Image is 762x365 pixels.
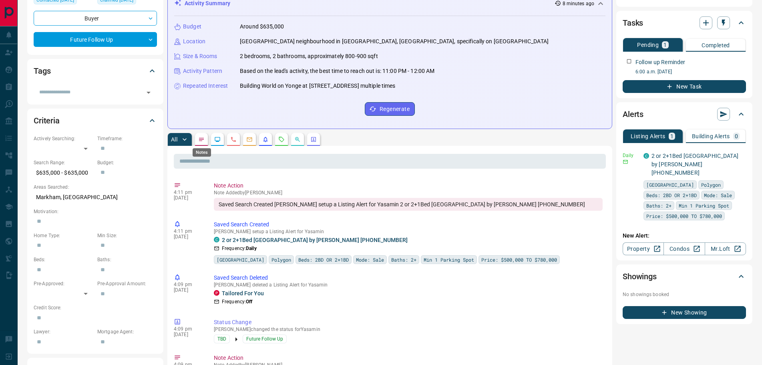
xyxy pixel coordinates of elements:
a: Mr.Loft [705,242,746,255]
p: Lawyer: [34,328,93,335]
p: Frequency: [222,298,252,305]
p: Saved Search Deleted [214,274,603,282]
p: 1 [663,42,667,48]
span: Mode: Sale [704,191,732,199]
strong: Off [246,299,252,305]
p: Daily [623,152,639,159]
p: [DATE] [174,287,202,293]
a: 2 or 2+1Bed [GEOGRAPHIC_DATA] by [PERSON_NAME] [PHONE_NUMBER] [651,153,738,176]
span: Beds: 2BD OR 2+1BD [646,191,697,199]
span: Price: $500,000 TO $780,000 [646,212,722,220]
svg: Opportunities [294,136,301,143]
p: 4:09 pm [174,282,202,287]
span: [GEOGRAPHIC_DATA] [217,256,264,264]
p: [DATE] [174,332,202,337]
span: Beds: 2BD OR 2+1BD [298,256,349,264]
p: 6:00 a.m. [DATE] [635,68,746,75]
a: 2 or 2+1Bed [GEOGRAPHIC_DATA] by [PERSON_NAME] [PHONE_NUMBER] [222,237,408,243]
svg: Requests [278,136,285,143]
div: Alerts [623,105,746,124]
p: Saved Search Created [214,220,603,229]
p: Timeframe: [97,135,157,142]
p: All [171,137,177,142]
p: Activity Pattern [183,67,222,75]
p: Pre-Approval Amount: [97,280,157,287]
p: 1 [670,133,674,139]
div: Showings [623,267,746,286]
span: Future Follow Up [246,335,283,343]
svg: Calls [230,136,237,143]
p: Around $635,000 [240,22,284,31]
svg: Emails [246,136,253,143]
p: [PERSON_NAME] setup a Listing Alert for Yasamin [214,229,603,234]
p: Follow up Reminder [635,58,685,67]
div: Saved Search Created [PERSON_NAME] setup a Listing Alert for Yasamin 2 or 2+1Bed [GEOGRAPHIC_DATA... [214,198,603,211]
div: property.ca [214,290,219,296]
p: 0 [735,133,738,139]
div: condos.ca [214,237,219,242]
p: Note Action [214,181,603,190]
div: condos.ca [643,153,649,159]
p: Status Change [214,318,603,327]
a: Property [623,242,664,255]
span: Baths: 2+ [391,256,416,264]
p: Note Action [214,354,603,362]
p: Size & Rooms [183,52,217,60]
p: [GEOGRAPHIC_DATA] neighbourhood in [GEOGRAPHIC_DATA], [GEOGRAPHIC_DATA], specifically on [GEOGRAP... [240,37,549,46]
a: Condos [663,242,705,255]
p: Areas Searched: [34,184,157,191]
p: $635,000 - $635,000 [34,166,93,179]
div: Notes [193,148,211,157]
span: Mode: Sale [356,256,384,264]
p: Baths: [97,256,157,263]
svg: Notes [198,136,205,143]
button: New Showing [623,306,746,319]
p: Search Range: [34,159,93,166]
p: Location [183,37,205,46]
p: [PERSON_NAME] deleted a Listing Alert for Yasamin [214,282,603,288]
p: Motivation: [34,208,157,215]
p: [PERSON_NAME] changed the status for Yasamin [214,327,603,332]
p: Budget: [97,159,157,166]
svg: Lead Browsing Activity [214,136,221,143]
p: 4:09 pm [174,326,202,332]
svg: Email [623,159,628,165]
p: New Alert: [623,232,746,240]
button: New Task [623,80,746,93]
div: Buyer [34,11,157,26]
p: 2 bedrooms, 2 bathrooms, approximately 800-900 sqft [240,52,378,60]
div: Criteria [34,111,157,130]
p: Building World on Yonge at [STREET_ADDRESS] multiple times [240,82,396,90]
strong: Daily [246,246,257,251]
p: Min Size: [97,232,157,239]
h2: Showings [623,270,657,283]
span: Baths: 2+ [646,202,672,210]
span: Min 1 Parking Spot [424,256,474,264]
span: TBD [217,335,226,343]
p: Frequency: [222,245,257,252]
div: Future Follow Up [34,32,157,47]
p: No showings booked [623,291,746,298]
h2: Alerts [623,108,643,121]
p: Markham, [GEOGRAPHIC_DATA] [34,191,157,204]
button: Open [143,87,154,98]
p: [DATE] [174,195,202,201]
svg: Listing Alerts [262,136,269,143]
span: Min 1 Parking Spot [679,202,729,210]
p: Completed [702,42,730,48]
h2: Tasks [623,16,643,29]
span: Price: $500,000 TO $780,000 [481,256,557,264]
p: 4:11 pm [174,190,202,195]
p: Pre-Approved: [34,280,93,287]
h2: Criteria [34,114,60,127]
p: Beds: [34,256,93,263]
p: Actively Searching: [34,135,93,142]
p: Building Alerts [692,133,730,139]
p: [DATE] [174,234,202,240]
span: [GEOGRAPHIC_DATA] [646,181,694,189]
p: 4:11 pm [174,228,202,234]
p: Pending [637,42,659,48]
svg: Agent Actions [310,136,317,143]
span: Polygon [271,256,291,264]
button: Regenerate [365,102,415,116]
